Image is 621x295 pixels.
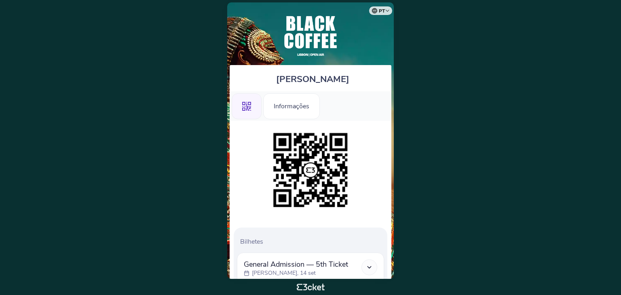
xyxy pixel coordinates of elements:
a: Informações [263,101,320,110]
div: Informações [263,93,320,119]
img: BLACK COFFEE - Lisbon Open Air 2025 [255,11,366,61]
p: [PERSON_NAME], 14 set [252,269,316,277]
span: General Admission — 5th Ticket [244,259,348,269]
span: [PERSON_NAME] [276,73,349,85]
p: Bilhetes [240,237,384,246]
img: c877a550bf454462aefcc0abea763001.png [269,129,352,211]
